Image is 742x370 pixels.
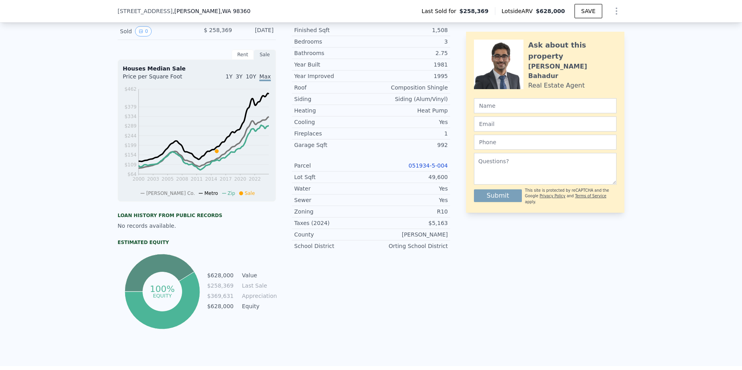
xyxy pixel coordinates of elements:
div: 1,508 [371,26,448,34]
div: Water [294,185,371,193]
div: Zoning [294,208,371,216]
div: Taxes (2024) [294,219,371,227]
tspan: 2005 [162,176,174,182]
div: 3 [371,38,448,46]
tspan: 2011 [190,176,203,182]
tspan: 2000 [133,176,145,182]
div: Lot Sqft [294,173,371,181]
tspan: 2003 [147,176,159,182]
input: Phone [474,135,616,150]
tspan: $64 [127,172,137,177]
tspan: 2020 [234,176,246,182]
span: 1Y [226,73,232,80]
span: $628,000 [536,8,565,14]
tspan: 2008 [176,176,188,182]
div: Year Improved [294,72,371,80]
tspan: 2014 [205,176,217,182]
span: Lotside ARV [502,7,536,15]
td: Last Sale [240,281,276,290]
tspan: $154 [124,152,137,158]
div: [PERSON_NAME] Bahadur [528,62,616,81]
div: [PERSON_NAME] [371,231,448,238]
tspan: $334 [124,114,137,119]
div: [DATE] [238,26,274,36]
div: Estimated Equity [118,239,276,246]
div: Fireplaces [294,130,371,137]
button: View historical data [135,26,152,36]
div: Garage Sqft [294,141,371,149]
span: [PERSON_NAME] Co. [146,191,195,196]
span: , WA 98360 [221,8,251,14]
div: 1995 [371,72,448,80]
div: Rent [232,50,254,60]
div: County [294,231,371,238]
span: Metro [204,191,218,196]
div: Composition Shingle [371,84,448,92]
div: Houses Median Sale [123,65,271,72]
a: Terms of Service [575,194,606,198]
div: $5,163 [371,219,448,227]
div: Sewer [294,196,371,204]
td: Appreciation [240,292,276,300]
div: 1981 [371,61,448,69]
tspan: $289 [124,123,137,129]
div: 992 [371,141,448,149]
div: No records available. [118,222,276,230]
div: Bedrooms [294,38,371,46]
span: Sale [245,191,255,196]
span: 3Y [236,73,242,80]
span: 10Y [246,73,256,80]
tspan: $244 [124,133,137,139]
td: $628,000 [207,302,234,311]
span: Max [259,73,271,81]
tspan: $462 [124,86,137,92]
div: Siding [294,95,371,103]
td: Equity [240,302,276,311]
div: Cooling [294,118,371,126]
div: Ask about this property [528,40,616,62]
input: Email [474,116,616,132]
td: $258,369 [207,281,234,290]
tspan: $199 [124,143,137,148]
div: Yes [371,196,448,204]
div: Loan history from public records [118,212,276,219]
tspan: equity [153,292,172,298]
tspan: 2022 [249,176,261,182]
div: 2.75 [371,49,448,57]
span: , [PERSON_NAME] [173,7,251,15]
div: Yes [371,118,448,126]
span: $258,369 [459,7,489,15]
button: Show Options [609,3,624,19]
a: Privacy Policy [540,194,565,198]
button: Submit [474,189,522,202]
div: This site is protected by reCAPTCHA and the Google and apply. [525,188,616,205]
div: R10 [371,208,448,216]
div: Parcel [294,162,371,170]
tspan: $379 [124,104,137,110]
div: Yes [371,185,448,193]
div: School District [294,242,371,250]
div: 1 [371,130,448,137]
div: Real Estate Agent [528,81,585,90]
input: Name [474,98,616,113]
div: Heat Pump [371,107,448,114]
div: Roof [294,84,371,92]
a: 051934-5-004 [409,162,448,169]
span: Zip [228,191,235,196]
div: Price per Square Foot [123,72,197,85]
td: Value [240,271,276,280]
div: Sold [120,26,190,36]
tspan: $109 [124,162,137,168]
div: Finished Sqft [294,26,371,34]
button: SAVE [575,4,602,18]
div: 49,600 [371,173,448,181]
span: Last Sold for [422,7,460,15]
div: Siding (Alum/Vinyl) [371,95,448,103]
div: Sale [254,50,276,60]
tspan: 2017 [220,176,232,182]
td: $369,631 [207,292,234,300]
div: Bathrooms [294,49,371,57]
div: Orting School District [371,242,448,250]
tspan: 100% [150,284,175,294]
td: $628,000 [207,271,234,280]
